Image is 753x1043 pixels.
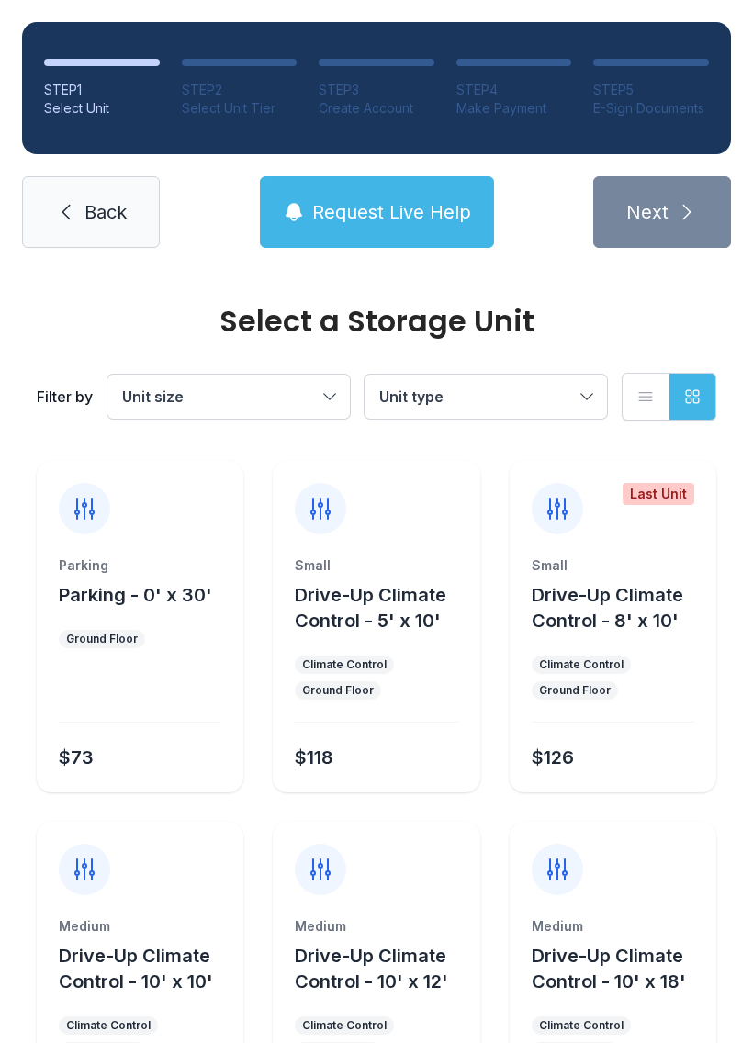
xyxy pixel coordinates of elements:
div: Select Unit Tier [182,99,298,118]
div: Climate Control [539,657,624,672]
div: Create Account [319,99,434,118]
div: $126 [532,745,574,770]
div: STEP 1 [44,81,160,99]
span: Next [626,199,669,225]
div: $118 [295,745,333,770]
span: Drive-Up Climate Control - 5' x 10' [295,584,446,632]
div: STEP 4 [456,81,572,99]
button: Drive-Up Climate Control - 10' x 12' [295,943,472,994]
div: Ground Floor [539,683,611,698]
div: Make Payment [456,99,572,118]
div: E-Sign Documents [593,99,709,118]
div: Climate Control [302,1018,387,1033]
span: Parking - 0' x 30' [59,584,212,606]
div: Medium [59,917,221,936]
div: $73 [59,745,94,770]
button: Unit type [365,375,607,419]
span: Unit type [379,387,444,406]
button: Parking - 0' x 30' [59,582,212,608]
div: Last Unit [623,483,694,505]
div: Climate Control [66,1018,151,1033]
div: Medium [295,917,457,936]
span: Drive-Up Climate Control - 10' x 18' [532,945,686,993]
button: Drive-Up Climate Control - 10' x 10' [59,943,236,994]
div: Small [532,556,694,575]
span: Drive-Up Climate Control - 10' x 10' [59,945,213,993]
div: Climate Control [302,657,387,672]
div: STEP 2 [182,81,298,99]
div: STEP 5 [593,81,709,99]
span: Back [84,199,127,225]
div: Filter by [37,386,93,408]
span: Drive-Up Climate Control - 10' x 12' [295,945,448,993]
button: Unit size [107,375,350,419]
span: Request Live Help [312,199,471,225]
span: Unit size [122,387,184,406]
div: STEP 3 [319,81,434,99]
div: Climate Control [539,1018,624,1033]
div: Small [295,556,457,575]
div: Ground Floor [66,632,138,646]
button: Drive-Up Climate Control - 10' x 18' [532,943,709,994]
button: Drive-Up Climate Control - 5' x 10' [295,582,472,634]
div: Select a Storage Unit [37,307,716,336]
div: Parking [59,556,221,575]
div: Select Unit [44,99,160,118]
div: Medium [532,917,694,936]
span: Drive-Up Climate Control - 8' x 10' [532,584,683,632]
button: Drive-Up Climate Control - 8' x 10' [532,582,709,634]
div: Ground Floor [302,683,374,698]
